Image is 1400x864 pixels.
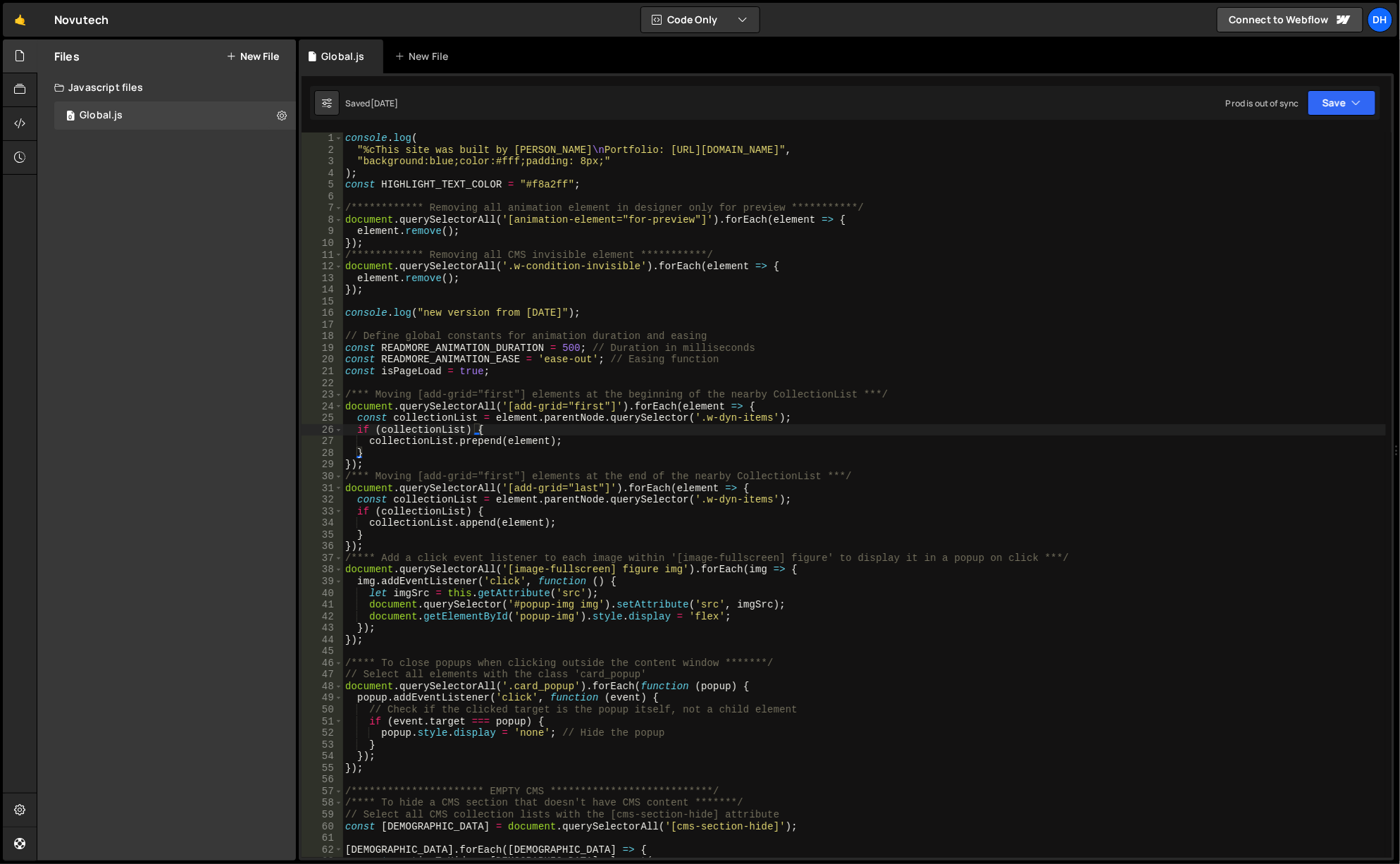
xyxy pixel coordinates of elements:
div: 28 [302,448,343,459]
div: Prod is out of sync [1226,97,1299,109]
div: 59 [302,809,343,821]
div: 5 [302,179,343,191]
div: 19 [302,342,343,354]
div: 52 [302,727,343,739]
a: DH [1368,7,1393,32]
div: 9 [302,226,343,237]
div: 42 [302,611,343,623]
div: 22 [302,378,343,390]
div: [DATE] [371,97,399,109]
div: 50 [302,704,343,716]
div: 56 [302,774,343,786]
div: 8547/17808.js [54,101,296,130]
div: 21 [302,366,343,378]
button: Save [1308,90,1376,116]
div: 2 [302,144,343,156]
div: 41 [302,599,343,611]
span: 0 [66,111,75,123]
div: 39 [302,576,343,588]
div: 37 [302,553,343,564]
div: 6 [302,191,343,203]
div: 30 [302,471,343,483]
div: 36 [302,541,343,553]
div: 13 [302,273,343,285]
div: 14 [302,284,343,296]
div: 38 [302,564,343,576]
div: 33 [302,506,343,518]
div: 58 [302,797,343,809]
div: 32 [302,494,343,506]
div: 55 [302,763,343,774]
div: 34 [302,517,343,529]
div: 25 [302,412,343,424]
div: 53 [302,739,343,751]
div: 29 [302,459,343,471]
div: Saved [345,97,399,109]
div: 26 [302,424,343,436]
div: 24 [302,401,343,413]
div: 11 [302,249,343,261]
div: 35 [302,529,343,541]
h2: Files [54,49,80,64]
div: 51 [302,716,343,728]
div: 57 [302,786,343,798]
div: 8 [302,214,343,226]
a: 🤙 [3,3,37,37]
div: 18 [302,331,343,342]
div: 43 [302,622,343,634]
div: 16 [302,307,343,319]
div: 3 [302,156,343,168]
div: 23 [302,389,343,401]
a: Connect to Webflow [1217,7,1363,32]
div: 54 [302,751,343,763]
div: 46 [302,658,343,669]
div: 45 [302,646,343,658]
div: Global.js [321,49,364,63]
div: Global.js [80,109,123,122]
div: 60 [302,821,343,833]
div: 15 [302,296,343,308]
div: 1 [302,132,343,144]
div: 27 [302,436,343,448]
div: 20 [302,354,343,366]
div: Novutech [54,11,109,28]
div: 49 [302,692,343,704]
div: New File [395,49,454,63]
div: 40 [302,588,343,600]
button: New File [226,51,279,62]
div: Javascript files [37,73,296,101]
div: 7 [302,202,343,214]
div: 4 [302,168,343,180]
div: 31 [302,483,343,495]
div: 47 [302,669,343,681]
div: 12 [302,261,343,273]
div: 48 [302,681,343,693]
div: 62 [302,844,343,856]
div: 44 [302,634,343,646]
div: 10 [302,237,343,249]
button: Code Only [641,7,760,32]
div: 61 [302,832,343,844]
div: 17 [302,319,343,331]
